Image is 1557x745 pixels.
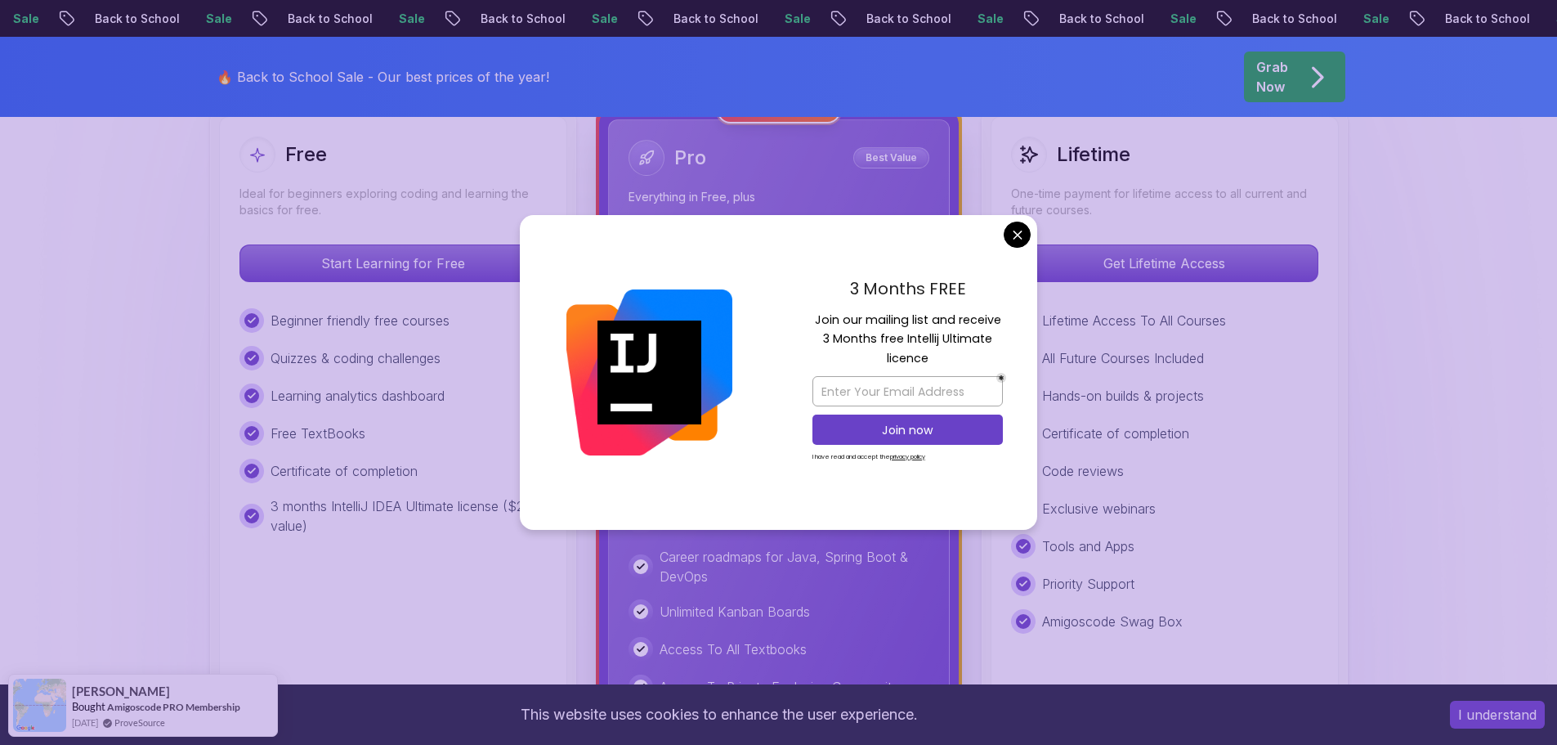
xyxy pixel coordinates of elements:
p: Back to School [101,11,212,27]
p: Certificate of completion [271,461,418,481]
p: All Future Courses Included [1042,348,1204,368]
button: Get Lifetime Access [1011,245,1318,282]
img: provesource social proof notification image [13,679,66,732]
p: Exclusive webinars [1042,499,1156,518]
p: Certificate of completion [1042,424,1189,443]
h2: Pro [674,145,706,171]
p: Lifetime Access To All Courses [1042,311,1226,330]
p: Career roadmaps for Java, Spring Boot & DevOps [660,547,929,586]
h2: Lifetime [1057,141,1130,168]
p: Sale [405,11,457,27]
p: Sale [19,11,71,27]
p: Back to School [1065,11,1176,27]
button: Accept cookies [1450,701,1545,729]
p: Learning analytics dashboard [271,386,445,406]
p: Access To Private Exclusive Community [660,677,899,697]
button: Start Learning for Free [239,245,547,282]
p: Code reviews [1042,461,1124,481]
p: Ideal for beginners exploring coding and learning the basics for free. [239,186,547,218]
p: Sale [212,11,264,27]
p: Back to School [293,11,405,27]
p: One-time payment for lifetime access to all current and future courses. [1011,186,1318,218]
p: Amigoscode Swag Box [1042,612,1183,631]
p: Hands-on builds & projects [1042,386,1204,406]
p: Back to School [679,11,790,27]
h2: Free [285,141,327,168]
p: Start Learning for Free [240,245,546,281]
p: Access To All Textbooks [660,640,807,659]
span: Bought [72,700,105,713]
p: Priority Support [1042,574,1134,594]
p: Beginner friendly free courses [271,311,450,330]
a: Amigoscode PRO Membership [107,700,240,714]
p: Sale [983,11,1036,27]
p: 3 months IntelliJ IDEA Ultimate license ($249 value) [271,496,547,536]
p: 🔥 Back to School Sale - Our best prices of the year! [217,67,549,87]
p: Back to School [1258,11,1369,27]
div: This website uses cookies to enhance the user experience. [12,697,1425,733]
p: Tools and Apps [1042,536,1134,556]
a: ProveSource [114,716,165,729]
p: Quizzes & coding challenges [271,348,441,368]
p: Sale [597,11,650,27]
span: [PERSON_NAME] [72,684,170,698]
a: Start Learning for Free [239,255,547,272]
p: Best Value [856,150,927,166]
a: Get Lifetime Access [1011,255,1318,272]
p: Sale [790,11,843,27]
p: Back to School [486,11,597,27]
p: Free TextBooks [271,424,365,443]
p: Back to School [872,11,983,27]
p: Sale [1369,11,1421,27]
p: Grab Now [1256,57,1288,96]
span: [DATE] [72,716,98,729]
p: Get Lifetime Access [1012,245,1318,281]
p: Everything in Free, plus [629,189,929,205]
p: Unlimited Kanban Boards [660,602,810,622]
p: Sale [1176,11,1228,27]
